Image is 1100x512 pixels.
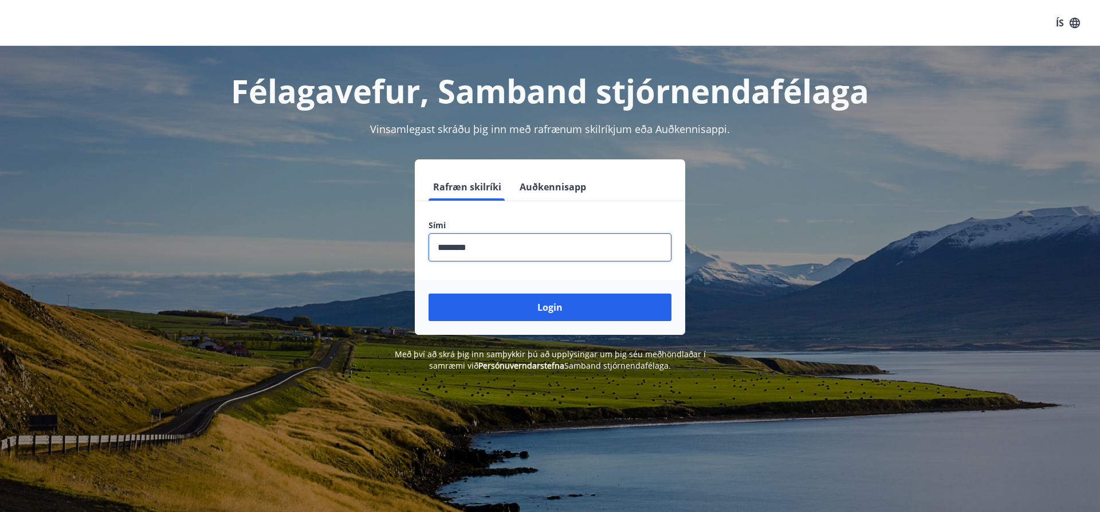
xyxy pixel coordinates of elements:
[395,349,706,371] span: Með því að skrá þig inn samþykkir þú að upplýsingar um þig séu meðhöndlaðar í samræmi við Samband...
[429,220,671,231] label: Sími
[429,294,671,321] button: Login
[515,173,591,201] button: Auðkennisapp
[1050,13,1086,33] button: ÍS
[429,173,506,201] button: Rafræn skilríki
[151,69,949,112] h1: Félagavefur, Samband stjórnendafélaga
[478,360,564,371] a: Persónuverndarstefna
[370,122,730,136] span: Vinsamlegast skráðu þig inn með rafrænum skilríkjum eða Auðkennisappi.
